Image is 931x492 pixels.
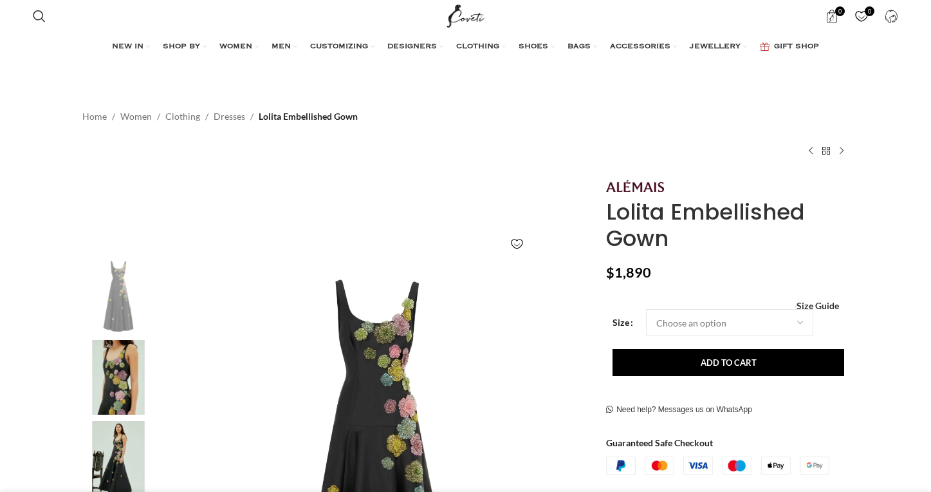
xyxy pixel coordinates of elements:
span: 0 [865,6,874,16]
strong: Guaranteed Safe Checkout [606,437,713,448]
a: Search [26,3,52,29]
a: WOMEN [219,34,259,60]
a: BAGS [567,34,597,60]
span: GIFT SHOP [774,42,819,52]
img: Alemais [606,180,664,192]
a: Site logo [444,10,487,21]
a: ACCESSORIES [610,34,677,60]
a: Need help? Messages us on WhatsApp [606,405,752,415]
span: SHOP BY [163,42,200,52]
a: MEN [272,34,297,60]
a: DESIGNERS [387,34,443,60]
div: Main navigation [26,34,905,60]
span: MEN [272,42,291,52]
h1: Lolita Embellished Gown [606,199,849,252]
a: Home [82,109,107,124]
span: $ [606,264,614,281]
label: Size [613,316,633,330]
a: 0 [819,3,845,29]
div: My Wishlist [849,3,875,29]
img: Alemais [79,258,158,334]
span: NEW IN [112,42,143,52]
span: Lolita Embellished Gown [259,109,358,124]
a: GIFT SHOP [760,34,819,60]
a: JEWELLERY [690,34,747,60]
span: SHOES [519,42,548,52]
a: NEW IN [112,34,150,60]
img: Alemais Dresses [79,340,158,415]
a: Women [120,109,152,124]
span: DESIGNERS [387,42,437,52]
span: CUSTOMIZING [310,42,368,52]
img: GiftBag [760,43,770,51]
a: Dresses [214,109,245,124]
a: CLOTHING [456,34,506,60]
a: CUSTOMIZING [310,34,374,60]
a: Clothing [165,109,200,124]
span: CLOTHING [456,42,499,52]
a: Previous product [803,143,818,158]
span: BAGS [567,42,591,52]
a: 0 [849,3,875,29]
a: SHOES [519,34,555,60]
a: Next product [834,143,849,158]
span: JEWELLERY [690,42,741,52]
img: guaranteed-safe-checkout-bordered.j [606,457,829,475]
nav: Breadcrumb [82,109,358,124]
a: SHOP BY [163,34,207,60]
bdi: 1,890 [606,264,651,281]
span: ACCESSORIES [610,42,670,52]
span: WOMEN [219,42,252,52]
button: Add to cart [613,349,844,376]
span: 0 [835,6,845,16]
